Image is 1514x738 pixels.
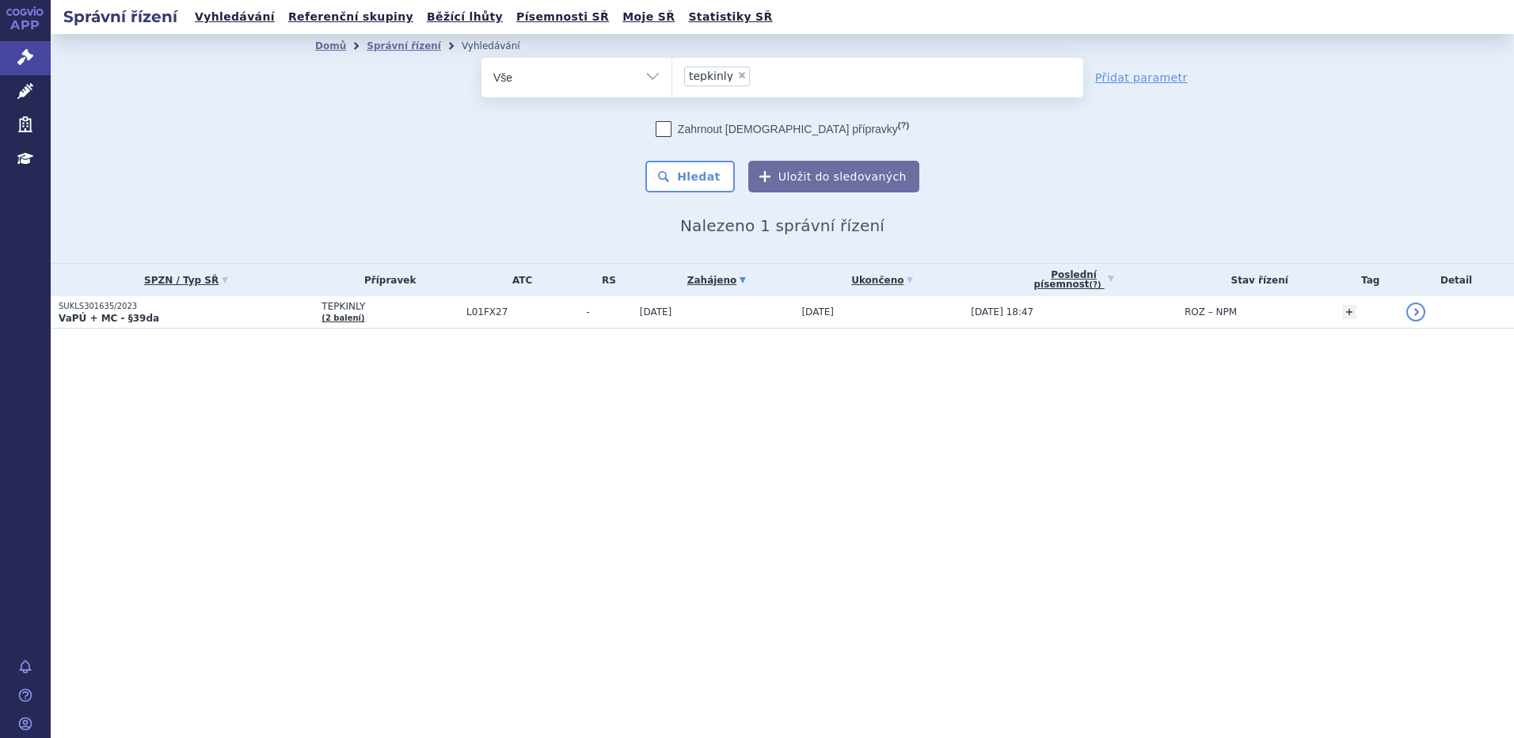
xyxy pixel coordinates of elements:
[321,314,364,322] a: (2 balení)
[586,306,632,318] span: -
[466,306,578,318] span: L01FX27
[315,40,346,51] a: Domů
[314,264,458,296] th: Přípravek
[59,313,159,324] strong: VaPÚ + MC - §39da
[645,161,735,192] button: Hledat
[59,269,314,291] a: SPZN / Typ SŘ
[640,269,794,291] a: Zahájeno
[283,6,418,28] a: Referenční skupiny
[971,264,1177,296] a: Poslednípísemnost(?)
[367,40,441,51] a: Správní řízení
[1095,70,1188,86] a: Přidat parametr
[512,6,614,28] a: Písemnosti SŘ
[640,306,672,318] span: [DATE]
[578,264,632,296] th: RS
[748,161,919,192] button: Uložit do sledovaných
[755,66,763,86] input: tepkinly
[321,301,458,312] span: TEPKINLY
[656,121,909,137] label: Zahrnout [DEMOGRAPHIC_DATA] přípravky
[458,264,578,296] th: ATC
[1177,264,1334,296] th: Stav řízení
[462,34,541,58] li: Vyhledávání
[898,120,909,131] abbr: (?)
[1342,305,1356,319] a: +
[689,70,733,82] span: tepkinly
[190,6,280,28] a: Vyhledávání
[801,306,834,318] span: [DATE]
[801,269,963,291] a: Ukončeno
[422,6,508,28] a: Běžící lhůty
[1090,280,1101,290] abbr: (?)
[1185,306,1237,318] span: ROZ – NPM
[51,6,190,28] h2: Správní řízení
[971,306,1033,318] span: [DATE] 18:47
[1398,264,1514,296] th: Detail
[618,6,679,28] a: Moje SŘ
[59,301,314,312] p: SUKLS301635/2023
[680,216,884,235] span: Nalezeno 1 správní řízení
[1334,264,1398,296] th: Tag
[1406,302,1425,321] a: detail
[737,70,747,80] span: ×
[683,6,777,28] a: Statistiky SŘ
